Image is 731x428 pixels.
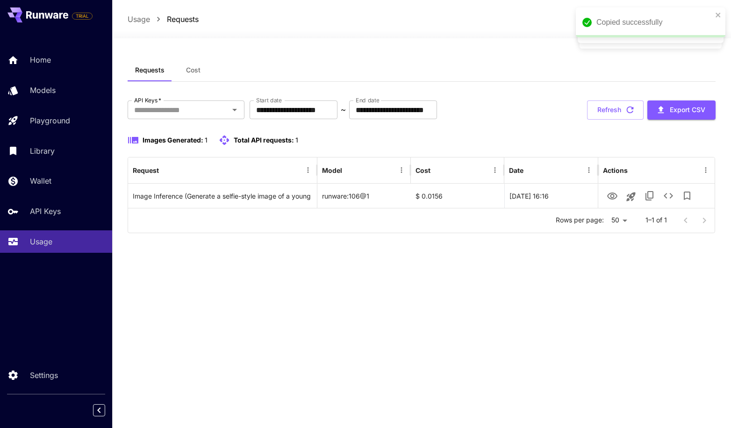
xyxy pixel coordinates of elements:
button: Refresh [587,100,644,120]
div: 50 [608,214,631,227]
label: API Keys [134,96,161,104]
p: Playground [30,115,70,126]
button: Sort [431,164,444,177]
span: Images Generated: [143,136,203,144]
div: runware:106@1 [317,184,411,208]
div: $ 0.0156 [411,184,504,208]
span: TRIAL [72,13,92,20]
button: Menu [582,164,595,177]
button: Copy TaskUUID [640,186,659,205]
p: 1–1 of 1 [645,215,667,225]
p: Wallet [30,175,51,186]
button: close [715,11,722,19]
button: Menu [488,164,502,177]
a: Requests [167,14,199,25]
nav: breadcrumb [128,14,199,25]
button: Open [228,103,241,116]
span: Requests [135,66,165,74]
div: Date [509,166,523,174]
p: ~ [341,104,346,115]
div: Click to copy prompt [133,184,312,208]
button: See details [659,186,678,205]
div: Actions [603,166,628,174]
p: Rows per page: [556,215,604,225]
div: Collapse sidebar [100,402,112,419]
span: Total API requests: [234,136,294,144]
div: Copied successfully [596,17,712,28]
p: Home [30,54,51,65]
p: Library [30,145,55,157]
button: Sort [524,164,537,177]
button: Launch in playground [622,187,640,206]
a: Usage [128,14,150,25]
p: Usage [30,236,52,247]
button: Collapse sidebar [93,404,105,416]
button: View Image [603,186,622,205]
button: Sort [343,164,356,177]
button: Menu [395,164,408,177]
button: Menu [699,164,712,177]
button: Menu [301,164,315,177]
p: Models [30,85,56,96]
div: 01 Sep, 2025 16:16 [504,184,598,208]
div: Request [133,166,159,174]
div: Model [322,166,342,174]
p: API Keys [30,206,61,217]
label: End date [356,96,379,104]
p: Settings [30,370,58,381]
button: Sort [160,164,173,177]
span: 1 [205,136,208,144]
span: Add your payment card to enable full platform functionality. [72,10,93,21]
button: Add to library [678,186,696,205]
label: Start date [256,96,282,104]
button: Export CSV [647,100,716,120]
div: Cost [416,166,430,174]
span: Cost [186,66,201,74]
span: 1 [295,136,298,144]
